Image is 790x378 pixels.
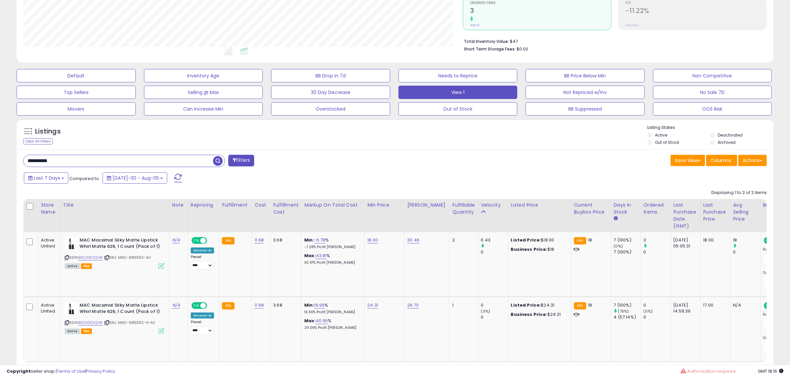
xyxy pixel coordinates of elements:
a: 18.00 [367,237,378,243]
div: Last Purchase Date (GMT) [674,202,698,230]
a: -6.78 [314,237,325,243]
button: Selling @ Max [144,86,263,99]
span: OFF [206,238,216,243]
button: BB Drop in 7d [271,69,390,82]
div: Preset: [191,255,214,270]
a: 43.81 [316,252,327,259]
span: FBA [81,329,92,334]
span: Columns [710,157,731,164]
label: Deactivated [718,132,743,138]
div: Markup on Total Cost [304,202,362,209]
div: Active United [41,302,55,314]
div: Repricing [191,202,216,209]
b: MAC Macximal Silky Matte Lipstick Whirl Matte 626, 1 Count (Pack of 1) [80,237,160,251]
button: BB Suppressed [526,102,645,116]
div: % [304,302,359,315]
b: Business Price: [511,311,547,318]
div: Listed Price [511,202,568,209]
p: 29.06% Profit [PERSON_NAME] [304,326,359,330]
small: Days In Stock. [614,216,618,222]
p: 30.47% Profit [PERSON_NAME] [304,260,359,265]
div: seller snap | | [7,368,115,375]
div: Last Purchase Price [703,202,728,223]
div: $24.31 [511,312,566,318]
span: | SKU: MAC-685592-AU [104,255,151,260]
button: Needs to Reprice [398,69,518,82]
div: Preset: [191,320,214,335]
button: Last 7 Days [24,172,68,184]
button: Save View [671,155,705,166]
div: Fulfillable Quantity [452,202,475,216]
div: 7 (100%) [614,237,641,243]
b: Max: [304,318,316,324]
div: Note [172,202,185,209]
b: MAC Macximal Silky Matte Lipstick Whirl Matte 626, 1 Count (Pack of 1) [80,302,160,316]
h2: 3 [470,7,611,16]
div: 0 [481,302,508,308]
small: (0%) [644,309,653,314]
span: 18 [588,237,592,243]
div: [PERSON_NAME] [407,202,447,209]
div: N/A [733,302,755,308]
span: ROI [625,1,766,5]
div: Store Name [41,202,57,216]
button: 30 Day Decrease [271,86,390,99]
span: ON [764,303,773,309]
b: Short Term Storage Fees: [464,46,516,52]
span: FBA [81,263,92,269]
div: Ordered Items [644,202,668,216]
button: Default [17,69,136,82]
div: % [304,253,359,265]
span: All listings currently available for purchase on Amazon [65,329,80,334]
a: 19.99 [314,302,325,309]
span: | SKU: MAC-685592-A-AU [104,320,156,325]
button: Top Sellers [17,86,136,99]
div: Title [63,202,167,209]
a: 30.46 [407,237,419,243]
a: Privacy Policy [86,368,115,374]
div: 7 (100%) [614,249,641,255]
div: 17.00 [703,302,725,308]
b: Min: [304,302,314,308]
div: 3.68 [273,302,296,308]
button: View 1 [398,86,518,99]
button: OOS Risk [653,102,772,116]
div: Amazon AI [191,247,214,253]
span: Ordered Items [470,1,611,5]
div: $18.00 [511,237,566,243]
div: 0 [481,249,508,255]
button: Overstocked [271,102,390,116]
span: 18 [588,302,592,308]
div: Velocity [481,202,505,209]
div: 4 (57.14%) [614,314,641,320]
small: (75%) [618,309,629,314]
p: -7.28% Profit [PERSON_NAME] [304,245,359,249]
small: (0%) [481,309,490,314]
span: Compared to: [69,175,100,182]
div: Current Buybox Price [574,202,608,216]
div: $24.31 [511,302,566,308]
div: 0 [644,314,671,320]
button: Filters [228,155,254,166]
strong: Copyright [7,368,31,374]
div: Days In Stock [614,202,638,216]
h2: -11.22% [625,7,766,16]
small: Prev: 0 [470,23,479,27]
a: 24.31 [367,302,378,309]
img: 31l3N3sn+NL._SL40_.jpg [65,237,78,249]
div: 1 [452,302,473,308]
div: Min Price [367,202,401,209]
button: Can Increase Min [144,102,263,116]
b: Listed Price: [511,302,541,308]
div: $18 [511,246,566,252]
div: Fulfillment [222,202,249,209]
small: FBA [574,237,586,244]
div: % [304,318,359,330]
div: 18 [733,237,760,243]
label: Out of Stock [655,140,679,145]
div: [DATE] 05:05:31 [674,237,695,249]
a: 40.96 [316,318,328,324]
div: 0.43 [481,237,508,243]
a: 29.70 [407,302,419,309]
div: [DATE] 14:59:39 [674,302,695,314]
